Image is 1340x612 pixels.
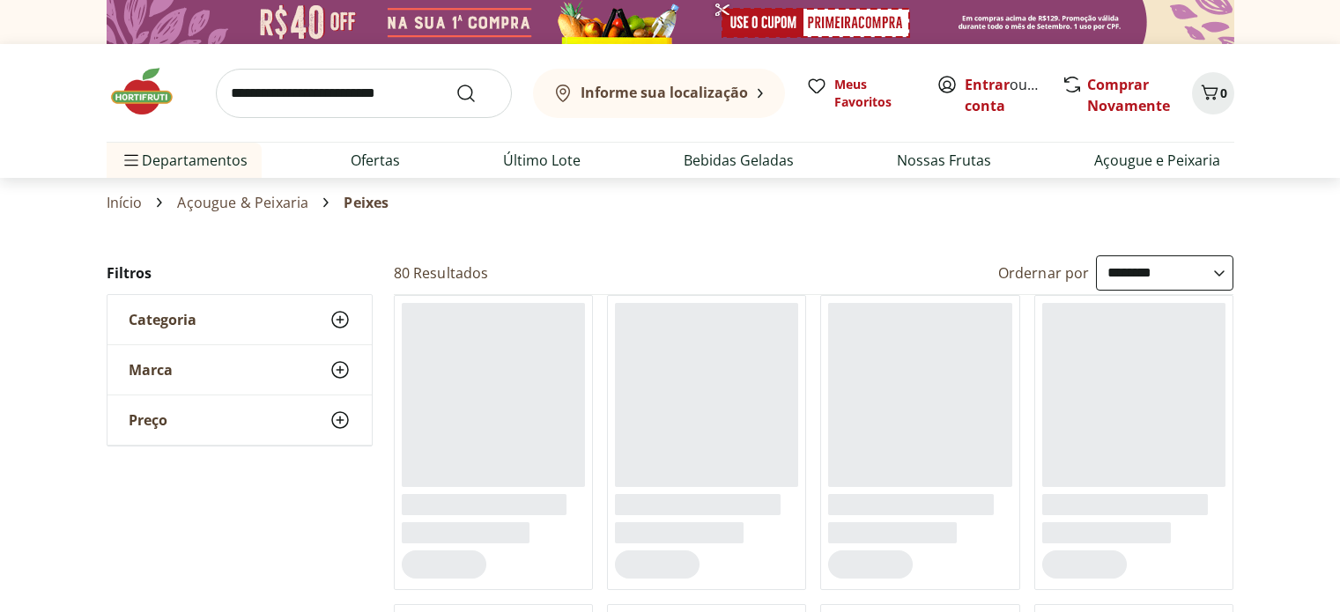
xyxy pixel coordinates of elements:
[965,75,1062,115] a: Criar conta
[121,139,142,181] button: Menu
[1220,85,1227,101] span: 0
[129,311,196,328] span: Categoria
[129,411,167,429] span: Preço
[1192,72,1234,114] button: Carrinho
[107,295,372,344] button: Categoria
[897,150,991,171] a: Nossas Frutas
[344,195,389,210] span: Peixes
[107,345,372,394] button: Marca
[107,195,143,210] a: Início
[107,395,372,445] button: Preço
[965,74,1043,116] span: ou
[533,69,785,118] button: Informe sua localização
[107,65,195,118] img: Hortifruti
[581,83,748,102] b: Informe sua localização
[806,76,915,111] a: Meus Favoritos
[1094,150,1220,171] a: Açougue e Peixaria
[1087,75,1170,115] a: Comprar Novamente
[351,150,400,171] a: Ofertas
[834,76,915,111] span: Meus Favoritos
[216,69,512,118] input: search
[107,255,373,291] h2: Filtros
[394,263,489,283] h2: 80 Resultados
[129,361,173,379] span: Marca
[965,75,1010,94] a: Entrar
[684,150,794,171] a: Bebidas Geladas
[121,139,248,181] span: Departamentos
[177,195,308,210] a: Açougue & Peixaria
[503,150,581,171] a: Último Lote
[455,83,498,104] button: Submit Search
[998,263,1090,283] label: Ordernar por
